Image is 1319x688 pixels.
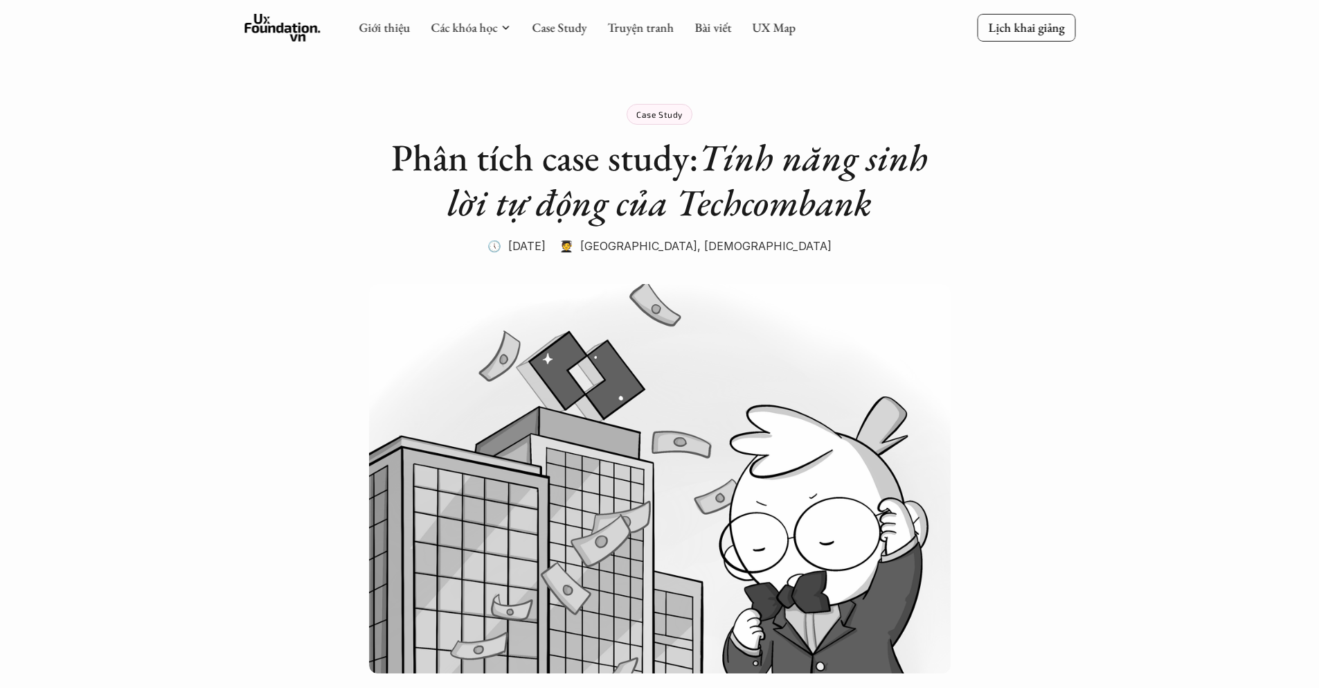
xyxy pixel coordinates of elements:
p: 🕔 [DATE] [487,236,546,256]
h1: Phân tích case study: [383,135,937,225]
a: Truyện tranh [607,19,674,35]
a: Giới thiệu [359,19,410,35]
a: Các khóa học [431,19,497,35]
p: , [DEMOGRAPHIC_DATA] [697,236,832,256]
a: Bài viết [694,19,731,35]
a: Case Study [532,19,586,35]
a: Lịch khai giảng [977,14,1075,41]
a: UX Map [752,19,796,35]
p: Case Study [636,109,683,119]
p: 🧑‍🎓 [GEOGRAPHIC_DATA] [559,236,697,256]
p: Lịch khai giảng [988,19,1064,35]
em: Tính năng sinh lời tự động của Techcombank [447,133,936,227]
